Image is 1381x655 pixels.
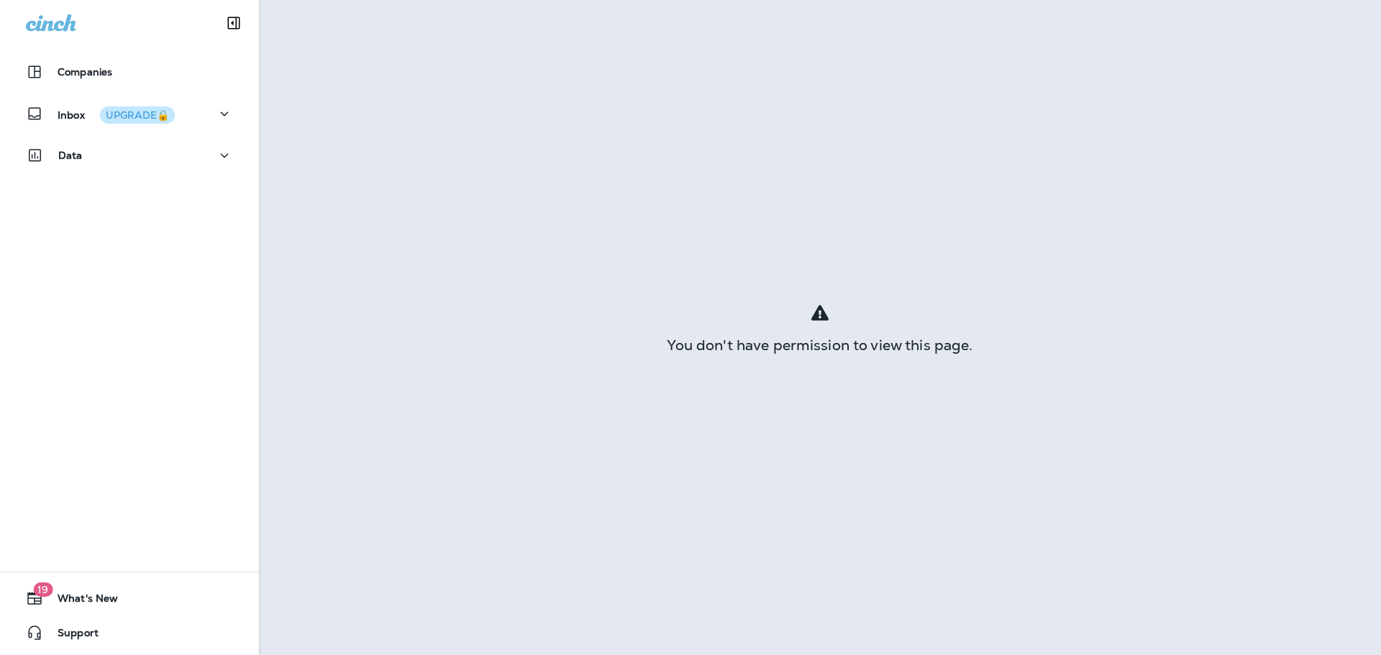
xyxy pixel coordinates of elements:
p: Inbox [58,106,175,122]
span: What's New [43,592,118,610]
button: UPGRADE🔒 [100,106,175,124]
p: Data [58,150,83,161]
span: 19 [33,582,53,597]
div: You don't have permission to view this page. [259,339,1381,351]
span: Support [43,627,99,644]
div: UPGRADE🔒 [106,110,169,120]
button: Support [14,618,245,647]
button: Collapse Sidebar [214,9,254,37]
button: Companies [14,58,245,86]
button: Data [14,141,245,170]
button: 19What's New [14,584,245,613]
p: Companies [58,66,112,78]
button: InboxUPGRADE🔒 [14,99,245,128]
